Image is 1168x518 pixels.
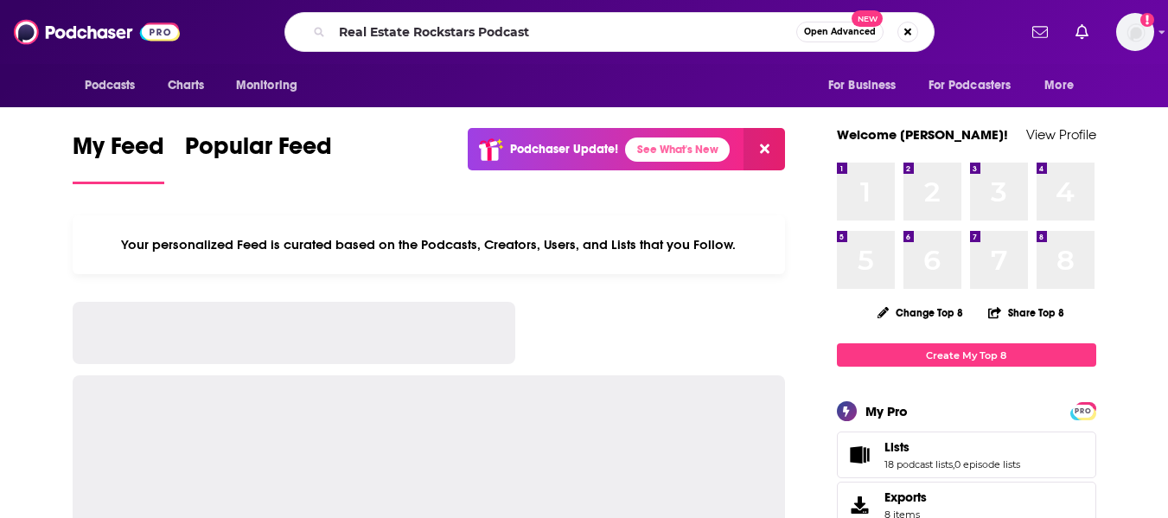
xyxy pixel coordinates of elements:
span: Lists [837,432,1096,478]
button: open menu [1032,69,1095,102]
button: Show profile menu [1116,13,1154,51]
button: Change Top 8 [867,302,974,323]
div: Your personalized Feed is curated based on the Podcasts, Creators, Users, and Lists that you Follow. [73,215,786,274]
input: Search podcasts, credits, & more... [332,18,796,46]
span: , [953,458,954,470]
a: Welcome [PERSON_NAME]! [837,126,1008,143]
button: open menu [224,69,320,102]
a: My Feed [73,131,164,184]
a: 0 episode lists [954,458,1020,470]
button: Share Top 8 [987,296,1065,329]
a: Popular Feed [185,131,332,184]
span: New [852,10,883,27]
span: Podcasts [85,74,136,98]
a: Lists [843,443,878,467]
a: See What's New [625,137,730,162]
span: Exports [884,489,927,505]
a: View Profile [1026,126,1096,143]
a: 18 podcast lists [884,458,953,470]
span: Open Advanced [804,28,876,36]
button: open menu [917,69,1037,102]
span: Popular Feed [185,131,332,171]
button: open menu [816,69,918,102]
span: Lists [884,439,910,455]
button: Open AdvancedNew [796,22,884,42]
a: Charts [156,69,215,102]
button: open menu [73,69,158,102]
p: Podchaser Update! [510,142,618,157]
a: Show notifications dropdown [1069,17,1095,47]
span: My Feed [73,131,164,171]
a: PRO [1073,404,1094,417]
a: Lists [884,439,1020,455]
span: Charts [168,74,205,98]
span: For Business [828,74,897,98]
span: Logged in as megcassidy [1116,13,1154,51]
svg: Add a profile image [1140,13,1154,27]
div: My Pro [865,403,908,419]
span: Monitoring [236,74,297,98]
a: Show notifications dropdown [1025,17,1055,47]
div: Search podcasts, credits, & more... [284,12,935,52]
img: User Profile [1116,13,1154,51]
span: Exports [843,493,878,517]
span: More [1044,74,1074,98]
span: For Podcasters [929,74,1012,98]
span: PRO [1073,405,1094,418]
img: Podchaser - Follow, Share and Rate Podcasts [14,16,180,48]
a: Create My Top 8 [837,343,1096,367]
